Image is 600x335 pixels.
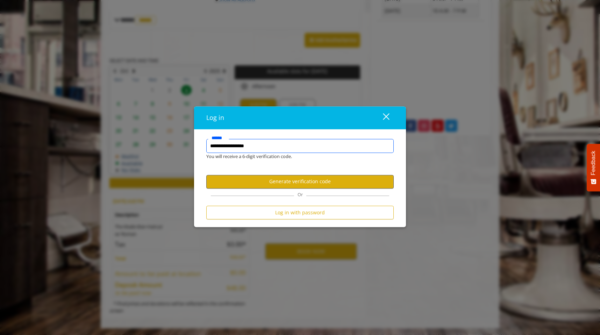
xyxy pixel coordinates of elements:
span: Or [294,191,306,198]
span: Log in [206,114,224,122]
button: Generate verification code [206,175,394,188]
div: You will receive a 6-digit verification code. [201,153,388,161]
span: Feedback [590,151,597,175]
div: close dialog [375,113,389,123]
button: close dialog [370,111,394,125]
button: Feedback - Show survey [587,144,600,191]
button: Log in with password [206,206,394,219]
